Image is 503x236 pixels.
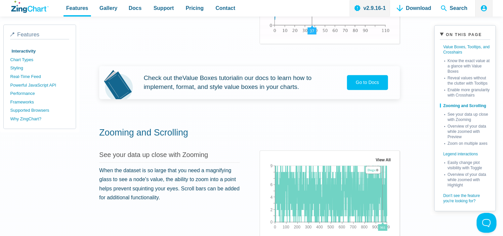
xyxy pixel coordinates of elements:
span: Value Boxes tutorial [183,74,238,81]
span: Features [66,4,88,13]
a: Value Boxes, Tooltips, and Crosshairs [440,42,490,57]
a: Easily change plot visibility with Toggle [444,159,490,171]
iframe: Toggle Customer Support [477,213,496,233]
a: Zoom on multiple axes [444,139,490,146]
a: Know the exact value at a glance with Value Boxes [444,57,490,74]
p: Check out the in our docs to learn how to implement, format, and style value boxes in your charts. [144,74,331,91]
a: Legend interactions [440,146,490,159]
span: Pricing [186,4,203,13]
a: Why ZingChart? [10,115,69,123]
span: Go to Docs [356,80,379,85]
a: Supported Browsers [10,106,69,115]
p: When the dataset is so large that you need a magnifying glass to see a node's value, the ability ... [99,166,240,202]
a: Zooming and Scrolling [440,98,490,110]
span: Features [17,31,39,38]
a: See your data up close with Zooming [444,110,490,122]
a: Features [10,31,69,39]
span: Contact [216,4,235,13]
a: Overview of your data while zoomed with Highlight [444,171,490,188]
a: Performance [10,89,69,98]
a: Frameworks [10,98,69,106]
a: Enable more granularity with Crosshairs [444,86,490,98]
a: Real-Time Feed [10,72,69,81]
a: Overview of your data while zoomed with Preview [444,122,490,139]
a: Don't see the feature you're looking for? [440,188,490,206]
a: ZingChart Logo. Click to return to the homepage [11,1,49,13]
span: Docs [129,4,142,13]
a: Zooming and Scrolling [99,128,188,138]
img: book [104,66,133,99]
summary: On This Page [440,31,490,40]
a: Go to Docs [347,75,388,90]
span: Support [153,4,174,13]
a: Powerful JavaScript API [10,81,69,90]
span: Gallery [100,4,117,13]
a: Styling [10,64,69,72]
a: Interactivity [10,47,69,56]
a: Reveal values without the clutter with Tooltips [444,74,490,86]
a: See your data up close with Zooming [99,151,208,158]
a: Chart Types [10,56,69,64]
